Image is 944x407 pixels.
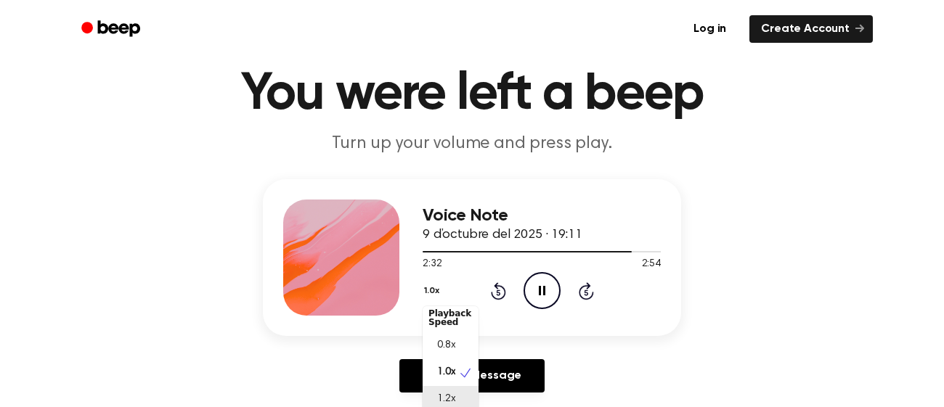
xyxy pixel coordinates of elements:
span: 0.8x [437,338,455,353]
button: 1.0x [423,279,444,303]
span: 1.0x [437,365,455,380]
span: 1.2x [437,392,455,407]
div: Playback Speed [423,303,479,332]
